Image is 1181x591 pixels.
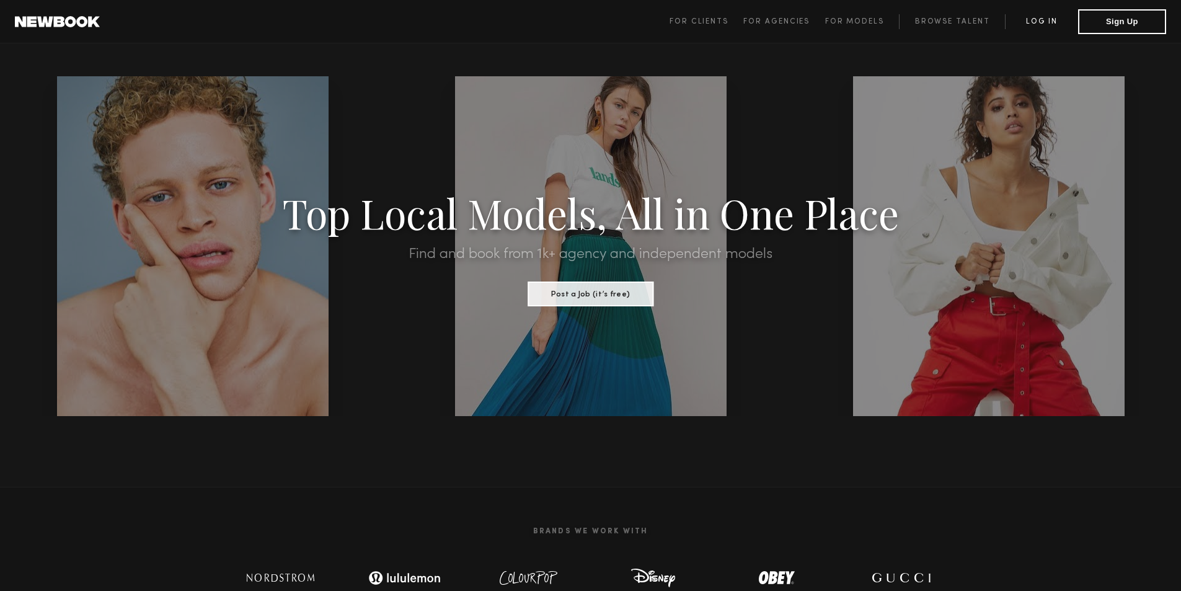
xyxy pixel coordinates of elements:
span: For Models [825,18,884,25]
h2: Find and book from 1k+ agency and independent models [89,247,1092,262]
a: For Models [825,14,900,29]
h1: Top Local Models, All in One Place [89,193,1092,232]
img: logo-colour-pop.svg [489,566,569,590]
img: logo-gucci.svg [860,566,941,590]
img: logo-lulu.svg [361,566,448,590]
a: For Agencies [743,14,825,29]
button: Post a Job (it’s free) [528,282,653,306]
a: Log in [1005,14,1078,29]
span: For Clients [670,18,728,25]
a: Post a Job (it’s free) [528,286,653,300]
button: Sign Up [1078,9,1166,34]
a: Browse Talent [899,14,1005,29]
a: For Clients [670,14,743,29]
h2: Brands We Work With [219,512,963,551]
img: logo-disney.svg [613,566,693,590]
img: logo-obey.svg [736,566,817,590]
img: logo-nordstrom.svg [237,566,324,590]
span: For Agencies [743,18,810,25]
